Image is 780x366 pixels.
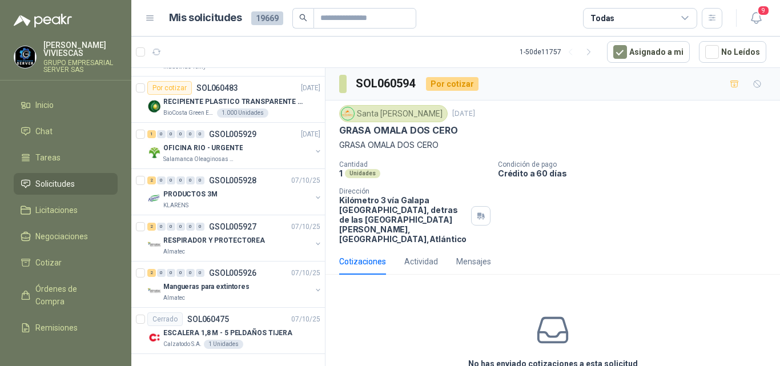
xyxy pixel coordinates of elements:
a: Negociaciones [14,226,118,247]
div: 1 - 50 de 11757 [520,43,598,61]
img: Company Logo [147,146,161,159]
img: Company Logo [341,107,354,120]
img: Company Logo [147,99,161,113]
a: Remisiones [14,317,118,339]
span: Cotizar [35,256,62,269]
div: Por cotizar [426,77,479,91]
p: [DATE] [301,129,320,140]
img: Company Logo [14,46,36,68]
div: 0 [157,130,166,138]
img: Company Logo [147,192,161,206]
p: BioCosta Green Energy S.A.S [163,108,215,118]
a: Solicitudes [14,173,118,195]
span: search [299,14,307,22]
div: Por cotizar [147,81,192,95]
div: 0 [186,130,195,138]
div: 0 [196,130,204,138]
p: RESPIRADOR Y PROTECTOREA [163,235,265,246]
p: GRASA OMALA DOS CERO [339,139,766,151]
p: SOL060483 [196,84,238,92]
span: Licitaciones [35,204,78,216]
p: 07/10/25 [291,314,320,325]
div: 1 Unidades [204,340,243,349]
a: 2 0 0 0 0 0 GSOL00592807/10/25 Company LogoPRODUCTOS 3MKLARENS [147,174,323,210]
div: Cotizaciones [339,255,386,268]
p: Cantidad [339,160,489,168]
p: [DATE] [452,108,475,119]
p: GSOL005929 [209,130,256,138]
p: GRUPO EMPRESARIAL SERVER SAS [43,59,118,73]
p: SOL060475 [187,315,229,323]
span: Tareas [35,151,61,164]
p: Almatec [163,293,185,303]
p: GSOL005928 [209,176,256,184]
span: Remisiones [35,321,78,334]
div: 0 [167,223,175,231]
a: CerradoSOL06047507/10/25 Company LogoESCALERA 1,8 M - 5 PELDAÑOS TIJERACalzatodo S.A.1 Unidades [131,308,325,354]
a: Cotizar [14,252,118,274]
p: OFICINA RIO - URGENTE [163,143,243,154]
a: 2 0 0 0 0 0 GSOL00592707/10/25 Company LogoRESPIRADOR Y PROTECTOREAAlmatec [147,220,323,256]
p: PRODUCTOS 3M [163,189,218,200]
div: 0 [196,176,204,184]
div: 2 [147,223,156,231]
button: No Leídos [699,41,766,63]
div: 2 [147,269,156,277]
p: Condición de pago [498,160,775,168]
a: 1 0 0 0 0 0 GSOL005929[DATE] Company LogoOFICINA RIO - URGENTESalamanca Oleaginosas SAS [147,127,323,164]
button: 9 [746,8,766,29]
div: 0 [157,176,166,184]
p: ESCALERA 1,8 M - 5 PELDAÑOS TIJERA [163,328,292,339]
p: GSOL005927 [209,223,256,231]
p: Almatec [163,247,185,256]
p: [DATE] [301,83,320,94]
p: RECIPIENTE PLASTICO TRANSPARENTE 500 ML [163,96,305,107]
img: Company Logo [147,284,161,298]
p: Calzatodo S.A. [163,340,202,349]
a: Chat [14,120,118,142]
div: 2 [147,176,156,184]
span: Solicitudes [35,178,75,190]
div: 0 [186,223,195,231]
h1: Mis solicitudes [169,10,242,26]
span: Órdenes de Compra [35,283,107,308]
div: 0 [176,176,185,184]
div: 0 [167,176,175,184]
p: KLARENS [163,201,188,210]
img: Logo peakr [14,14,72,27]
div: 0 [167,269,175,277]
a: Por cotizarSOL060483[DATE] Company LogoRECIPIENTE PLASTICO TRANSPARENTE 500 MLBioCosta Green Ener... [131,77,325,123]
button: Asignado a mi [607,41,690,63]
span: Negociaciones [35,230,88,243]
span: 9 [757,5,770,16]
div: 0 [196,223,204,231]
div: Cerrado [147,312,183,326]
span: Inicio [35,99,54,111]
div: 1.000 Unidades [217,108,268,118]
div: 0 [186,176,195,184]
div: 0 [167,130,175,138]
div: 0 [196,269,204,277]
div: 1 [147,130,156,138]
a: 2 0 0 0 0 0 GSOL00592607/10/25 Company LogoMangueras para extintoresAlmatec [147,266,323,303]
p: Crédito a 60 días [498,168,775,178]
div: Todas [590,12,614,25]
div: Mensajes [456,255,491,268]
p: Kilómetro 3 vía Galapa [GEOGRAPHIC_DATA], detras de las [GEOGRAPHIC_DATA][PERSON_NAME], [GEOGRAPH... [339,195,467,244]
p: 1 [339,168,343,178]
p: GSOL005926 [209,269,256,277]
div: Santa [PERSON_NAME] [339,105,448,122]
p: [PERSON_NAME] VIVIESCAS [43,41,118,57]
p: Salamanca Oleaginosas SAS [163,155,235,164]
div: 0 [176,223,185,231]
div: 0 [176,269,185,277]
p: 07/10/25 [291,222,320,232]
a: Licitaciones [14,199,118,221]
p: Mangueras para extintores [163,281,250,292]
p: 07/10/25 [291,175,320,186]
p: 07/10/25 [291,268,320,279]
span: Chat [35,125,53,138]
p: GRASA OMALA DOS CERO [339,124,457,136]
a: Órdenes de Compra [14,278,118,312]
a: Tareas [14,147,118,168]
